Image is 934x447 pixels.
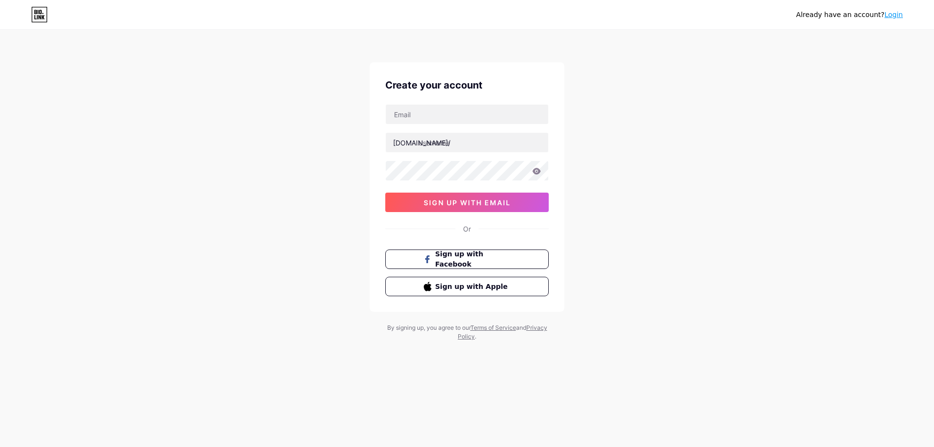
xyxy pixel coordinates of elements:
input: Email [386,105,548,124]
button: sign up with email [385,193,549,212]
button: Sign up with Apple [385,277,549,296]
div: Already have an account? [796,10,903,20]
div: [DOMAIN_NAME]/ [393,138,450,148]
div: Or [463,224,471,234]
div: Create your account [385,78,549,92]
span: sign up with email [424,198,511,207]
button: Sign up with Facebook [385,250,549,269]
a: Terms of Service [470,324,516,331]
input: username [386,133,548,152]
a: Login [884,11,903,18]
span: Sign up with Apple [435,282,511,292]
span: Sign up with Facebook [435,249,511,269]
div: By signing up, you agree to our and . [384,323,550,341]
